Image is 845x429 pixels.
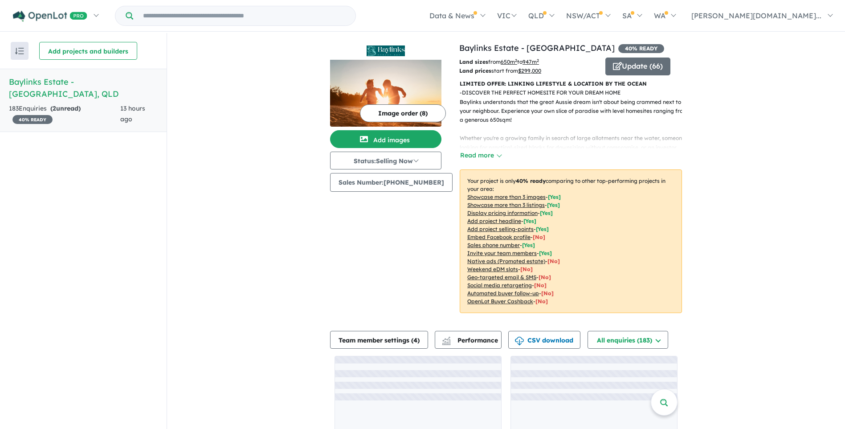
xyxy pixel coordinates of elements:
u: Showcase more than 3 images [467,194,546,200]
a: Baylinks Estate - [GEOGRAPHIC_DATA] [459,43,615,53]
u: Add project headline [467,218,521,224]
img: Baylinks Estate - Pialba [330,60,441,127]
span: [No] [535,298,548,305]
img: Baylinks Estate - Pialba Logo [334,45,438,56]
span: 40 % READY [12,115,53,124]
u: Invite your team members [467,250,537,256]
p: LIMITED OFFER: LINKING LIFESTYLE & LOCATION BY THE OCEAN [460,79,682,88]
u: $ 299,000 [518,67,541,74]
span: [ Yes ] [547,202,560,208]
button: Sales Number:[PHONE_NUMBER] [330,173,453,192]
p: - DISCOVER THE PERFECT HOMESITE FOR YOUR DREAM HOME Baylinks understands that the great Aussie dr... [460,88,689,252]
span: [No] [534,282,547,289]
span: 2 [53,104,56,112]
b: Land sizes [459,58,488,65]
img: bar-chart.svg [442,339,451,345]
button: Add images [330,130,441,148]
span: [No] [539,274,551,280]
span: to [517,58,539,65]
span: [ Yes ] [536,226,549,232]
u: Display pricing information [467,210,538,216]
span: 40 % READY [618,44,664,53]
span: 4 [413,336,417,344]
b: 40 % ready [516,177,546,184]
button: Status:Selling Now [330,152,441,169]
u: Weekend eDM slots [467,266,518,272]
img: download icon [515,337,524,346]
img: sort.svg [15,48,24,54]
u: 650 m [501,58,517,65]
u: Automated buyer follow-up [467,290,539,297]
u: 947 m [523,58,539,65]
button: Read more [460,150,502,161]
u: Showcase more than 3 listings [467,202,545,208]
span: [No] [520,266,533,272]
h5: Baylinks Estate - [GEOGRAPHIC_DATA] , QLD [9,76,158,100]
span: [No] [547,258,560,264]
button: Update (66) [605,58,670,75]
button: Add projects and builders [39,42,137,60]
span: [ Yes ] [539,250,552,256]
img: line-chart.svg [442,337,450,342]
strong: ( unread) [50,104,81,112]
sup: 2 [515,58,517,63]
u: Native ads (Promoted estate) [467,258,545,264]
span: 13 hours ago [120,104,145,123]
u: Social media retargeting [467,282,532,289]
button: Image order (8) [360,104,446,122]
span: [ No ] [533,234,545,240]
p: from [459,58,599,66]
p: start from [459,66,599,75]
span: [ Yes ] [522,242,535,248]
u: Geo-targeted email & SMS [467,274,536,280]
u: Embed Facebook profile [467,234,531,240]
u: OpenLot Buyer Cashback [467,298,533,305]
div: 183 Enquir ies [9,103,120,125]
input: Try estate name, suburb, builder or developer [135,6,354,25]
u: Add project selling-points [467,226,534,232]
button: Performance [435,331,502,349]
span: [PERSON_NAME][DOMAIN_NAME]... [691,11,821,20]
sup: 2 [537,58,539,63]
span: [ Yes ] [523,218,536,224]
b: Land prices [459,67,491,74]
span: Performance [443,336,498,344]
a: Baylinks Estate - Pialba LogoBaylinks Estate - Pialba [330,42,441,127]
button: Team member settings (4) [330,331,428,349]
span: [ Yes ] [548,194,561,200]
u: Sales phone number [467,242,520,248]
button: All enquiries (183) [588,331,668,349]
p: Your project is only comparing to other top-performing projects in your area: - - - - - - - - - -... [460,169,682,313]
button: CSV download [508,331,580,349]
span: [No] [541,290,554,297]
img: Openlot PRO Logo White [13,11,87,22]
span: [ Yes ] [540,210,553,216]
